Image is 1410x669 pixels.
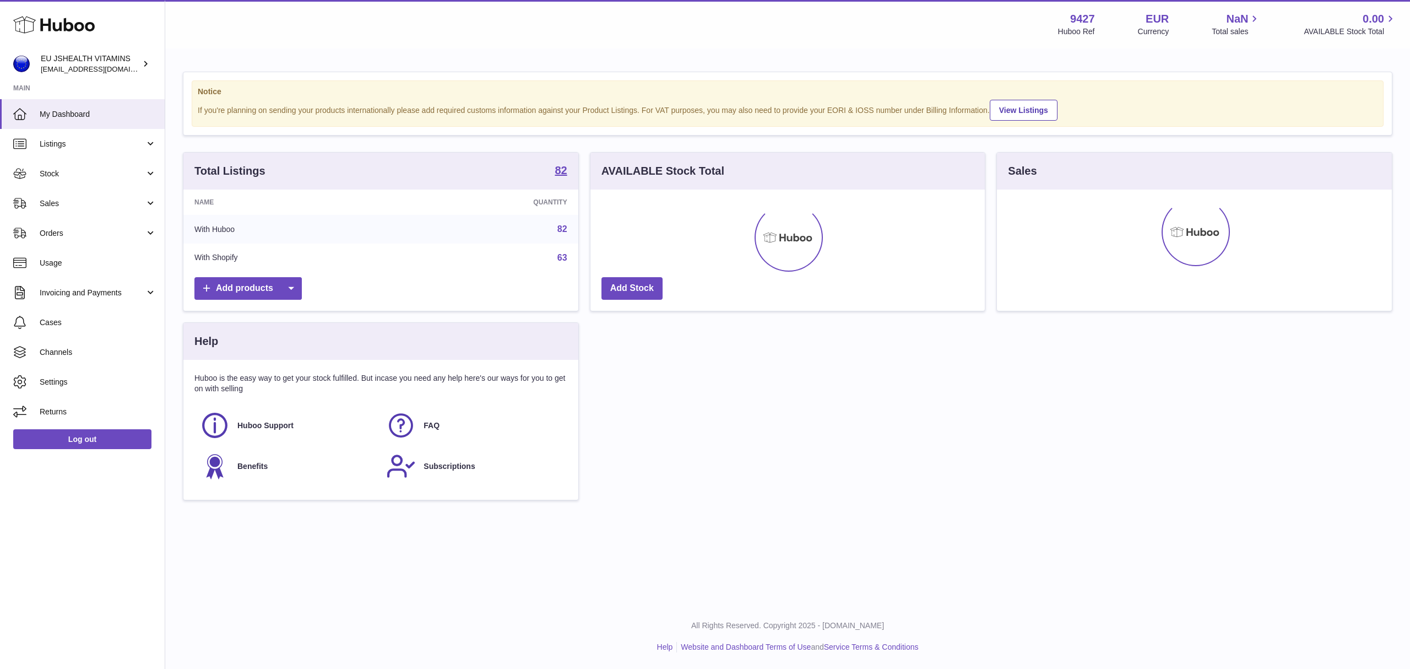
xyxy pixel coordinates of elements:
strong: 9427 [1070,12,1095,26]
span: Sales [40,198,145,209]
a: Add products [194,277,302,300]
a: Benefits [200,451,375,481]
td: With Huboo [183,215,396,244]
span: Invoicing and Payments [40,288,145,298]
span: [EMAIL_ADDRESS][DOMAIN_NAME] [41,64,162,73]
a: NaN Total sales [1212,12,1261,37]
a: 0.00 AVAILABLE Stock Total [1304,12,1397,37]
div: EU JSHEALTH VITAMINS [41,53,140,74]
a: Log out [13,429,151,449]
a: Huboo Support [200,411,375,440]
span: My Dashboard [40,109,156,120]
a: FAQ [386,411,561,440]
span: NaN [1226,12,1248,26]
strong: 82 [555,165,567,176]
div: Huboo Ref [1058,26,1095,37]
span: Huboo Support [237,420,294,431]
a: 82 [557,224,567,234]
span: Listings [40,139,145,149]
span: Benefits [237,461,268,472]
span: Cases [40,317,156,328]
th: Name [183,190,396,215]
a: Help [657,643,673,651]
span: Channels [40,347,156,358]
h3: Help [194,334,218,349]
span: 0.00 [1363,12,1384,26]
span: Total sales [1212,26,1261,37]
h3: Sales [1008,164,1037,179]
span: Stock [40,169,145,179]
h3: Total Listings [194,164,265,179]
a: 82 [555,165,567,178]
div: If you're planning on sending your products internationally please add required customs informati... [198,98,1378,121]
strong: Notice [198,87,1378,97]
h3: AVAILABLE Stock Total [601,164,724,179]
p: All Rights Reserved. Copyright 2025 - [DOMAIN_NAME] [174,621,1401,631]
th: Quantity [396,190,578,215]
a: Website and Dashboard Terms of Use [681,643,811,651]
span: Orders [40,228,145,239]
a: Service Terms & Conditions [824,643,919,651]
a: Add Stock [601,277,663,300]
a: View Listings [990,100,1057,121]
span: Subscriptions [424,461,475,472]
span: Returns [40,407,156,417]
p: Huboo is the easy way to get your stock fulfilled. But incase you need any help here's our ways f... [194,373,567,394]
a: Subscriptions [386,451,561,481]
td: With Shopify [183,244,396,272]
img: internalAdmin-9427@internal.huboo.com [13,56,30,72]
span: Settings [40,377,156,387]
strong: EUR [1146,12,1169,26]
span: Usage [40,258,156,268]
span: FAQ [424,420,440,431]
div: Currency [1138,26,1169,37]
li: and [677,642,918,652]
a: 63 [557,253,567,262]
span: AVAILABLE Stock Total [1304,26,1397,37]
